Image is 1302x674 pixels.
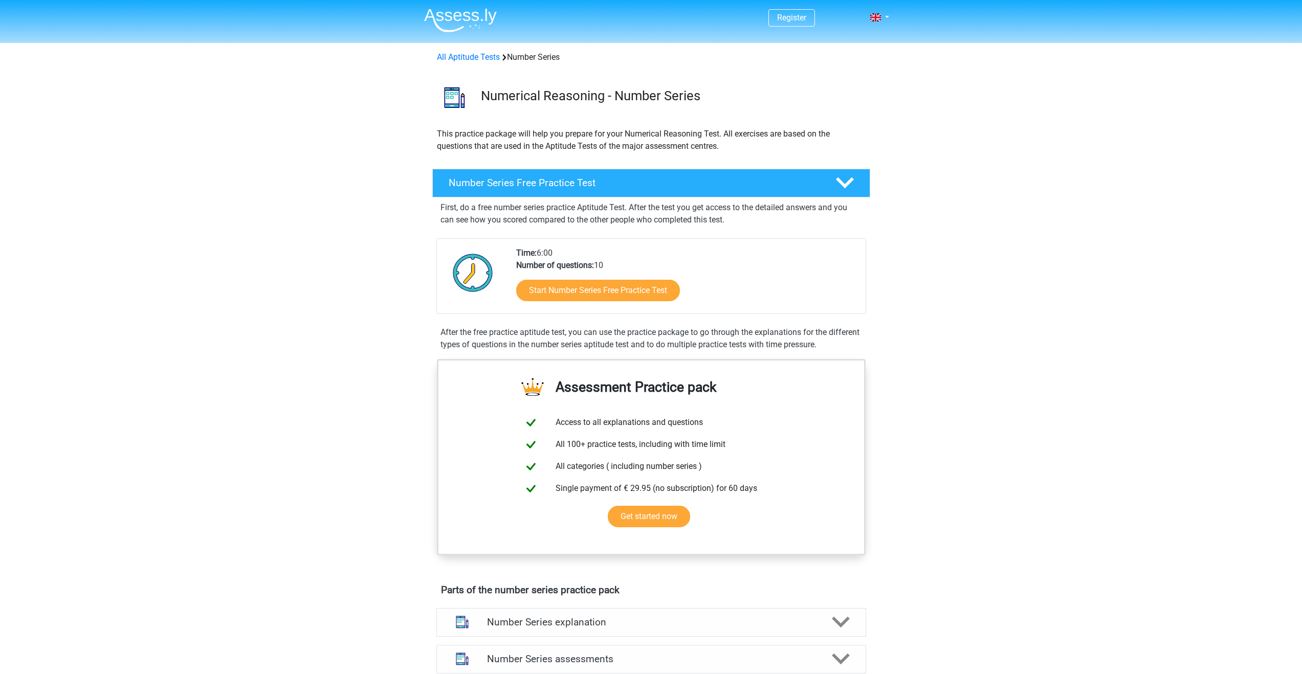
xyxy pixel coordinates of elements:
[447,247,499,298] img: Clock
[432,608,870,637] a: explanations Number Series explanation
[424,8,497,32] img: Assessly
[428,169,874,197] a: Number Series Free Practice Test
[608,506,690,527] a: Get started now
[487,653,815,665] h4: Number Series assessments
[777,13,806,23] a: Register
[449,609,475,635] img: number series explanations
[516,248,537,258] b: Time:
[516,260,594,270] b: Number of questions:
[440,201,862,226] p: First, do a free number series practice Aptitude Test. After the test you get access to the detai...
[433,76,476,119] img: number series
[437,128,866,152] p: This practice package will help you prepare for your Numerical Reasoning Test. All exercises are ...
[449,646,475,672] img: number series assessments
[516,280,680,301] a: Start Number Series Free Practice Test
[441,584,862,596] h4: Parts of the number series practice pack
[433,51,870,63] div: Number Series
[437,52,500,62] a: All Aptitude Tests
[481,88,862,104] h3: Numerical Reasoning - Number Series
[436,326,866,351] div: After the free practice aptitude test, you can use the practice package to go through the explana...
[487,616,815,628] h4: Number Series explanation
[509,247,865,313] div: 6:00 10
[449,177,819,189] h4: Number Series Free Practice Test
[432,645,870,673] a: assessments Number Series assessments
